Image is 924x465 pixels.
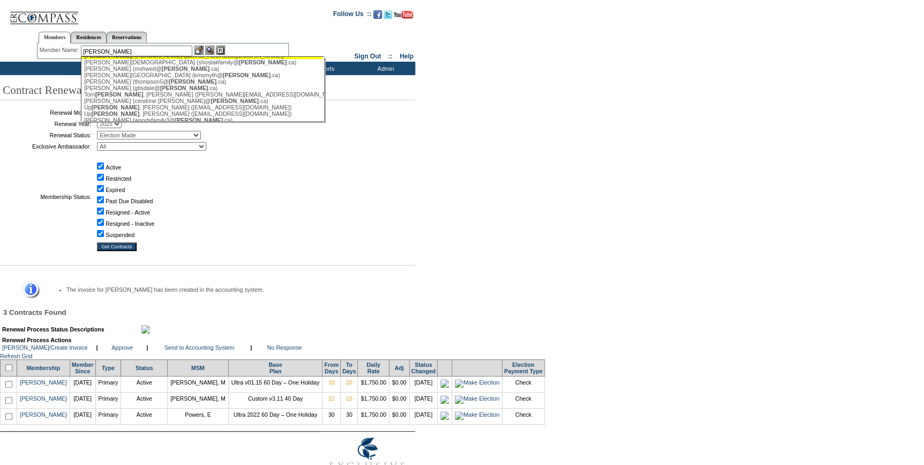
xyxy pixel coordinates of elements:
a: MemberSince [72,361,94,374]
a: BasePlan [268,361,282,374]
a: FromDays [324,361,339,374]
a: Follow us on Twitter [384,13,392,20]
a: Approve [111,344,133,351]
td: [PERSON_NAME], M [168,376,228,392]
td: [DATE] [409,408,438,424]
td: Primary [95,376,121,392]
a: No Response [267,344,302,351]
td: Active [121,392,168,408]
td: $1,750.00 [358,392,389,408]
td: Primary [95,408,121,424]
div: [PERSON_NAME] (thompson5@ .ca) [84,78,320,85]
td: Active [121,408,168,424]
div: [PERSON_NAME] (gtisdale@ .ca) [84,85,320,91]
a: [PERSON_NAME] [20,395,67,402]
td: Powers, E [168,408,228,424]
input: Get Contracts [97,242,137,251]
td: Ultra v01.15 60 Day – One Holiday [228,376,322,392]
img: Information Message [16,281,40,299]
img: Make Election [455,395,499,404]
span: [PERSON_NAME] [223,72,271,78]
label: Active [106,164,121,171]
div: [PERSON_NAME] (woodsfamily3@ .ca) [84,117,320,123]
td: [DATE] [70,376,95,392]
td: Admin [354,62,415,75]
div: [PERSON_NAME][DEMOGRAPHIC_DATA] (shostakfamily@ .ca) [84,59,320,65]
label: Resigned - Inactive [106,220,154,227]
div: [PERSON_NAME][GEOGRAPHIC_DATA] (kmsmyth@ .ca) [84,72,320,78]
span: [PERSON_NAME] [175,117,223,123]
td: [DATE] [409,376,438,392]
td: 22 [322,392,341,408]
span: [PERSON_NAME] [169,78,216,85]
td: 33 [322,376,341,392]
a: Type [102,365,115,371]
img: Reservations [216,46,225,55]
div: Up , [PERSON_NAME] ([EMAIL_ADDRESS][DOMAIN_NAME]) [84,104,320,110]
td: Custom v3.11 40 Day [228,392,322,408]
span: 3 Contracts Found [3,308,66,316]
td: $1,750.00 [358,376,389,392]
b: | [96,344,98,351]
a: Become our fan on Facebook [373,13,382,20]
label: Restricted [106,175,131,182]
td: 10 [340,392,357,408]
img: maximize.gif [141,325,150,334]
img: Become our fan on Facebook [373,10,382,19]
td: Renewal Year: [3,120,91,128]
td: 30 [322,408,341,424]
a: DailyRate [366,361,380,374]
td: [DATE] [70,408,95,424]
td: Check [502,408,544,424]
a: Sign Out [354,53,381,60]
a: Help [400,53,414,60]
td: Exclusive Ambassador: [3,142,91,151]
label: Past Due Disabled [106,198,153,204]
img: Subscribe to our YouTube Channel [394,11,413,19]
span: [PERSON_NAME] [162,65,209,72]
span: [PERSON_NAME] [239,59,287,65]
b: | [147,344,148,351]
span: [PERSON_NAME] [160,85,208,91]
td: Ultra 2022 60 Day – One Holiday [228,408,322,424]
td: Renewal Status: [3,131,91,139]
a: Reservations [107,32,147,43]
a: Adj [395,365,404,371]
img: Follow us on Twitter [384,10,392,19]
a: [PERSON_NAME] [20,411,67,418]
img: icon_electionmade.gif [440,379,449,388]
label: Expired [106,187,125,193]
td: Check [502,376,544,392]
label: Resigned - Active [106,209,150,216]
td: Membership Status: [3,153,91,240]
a: Subscribe to our YouTube Channel [394,13,413,20]
div: Up , [PERSON_NAME] ([EMAIL_ADDRESS][DOMAIN_NAME]) [84,110,320,117]
span: [PERSON_NAME] [211,98,259,104]
li: The invoice for [PERSON_NAME] has been created in the accounting system. [66,286,396,293]
td: $0.00 [389,408,409,424]
td: Renewal Month: [3,108,91,117]
span: [PERSON_NAME] [92,104,139,110]
td: Check [502,392,544,408]
a: Status [136,365,153,371]
a: Residences [71,32,107,43]
img: Make Election [455,411,499,420]
td: [DATE] [70,392,95,408]
div: Member Name: [40,46,81,55]
a: StatusChanged [411,361,436,374]
td: [PERSON_NAME], M [168,392,228,408]
td: $0.00 [389,392,409,408]
td: 30 [340,408,357,424]
span: :: [388,53,393,60]
b: | [251,344,252,351]
td: $0.00 [389,376,409,392]
label: Suspended [106,232,134,238]
img: Make Election [455,379,499,388]
td: Follow Us :: [333,9,371,22]
div: Torn , [PERSON_NAME] ([PERSON_NAME][EMAIL_ADDRESS][DOMAIN_NAME]) [84,91,320,98]
img: b_edit.gif [194,46,204,55]
td: Primary [95,392,121,408]
a: [PERSON_NAME] [20,379,67,386]
img: icon_electionmade.gif [440,411,449,420]
b: Renewal Process Status Descriptions [2,326,104,333]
